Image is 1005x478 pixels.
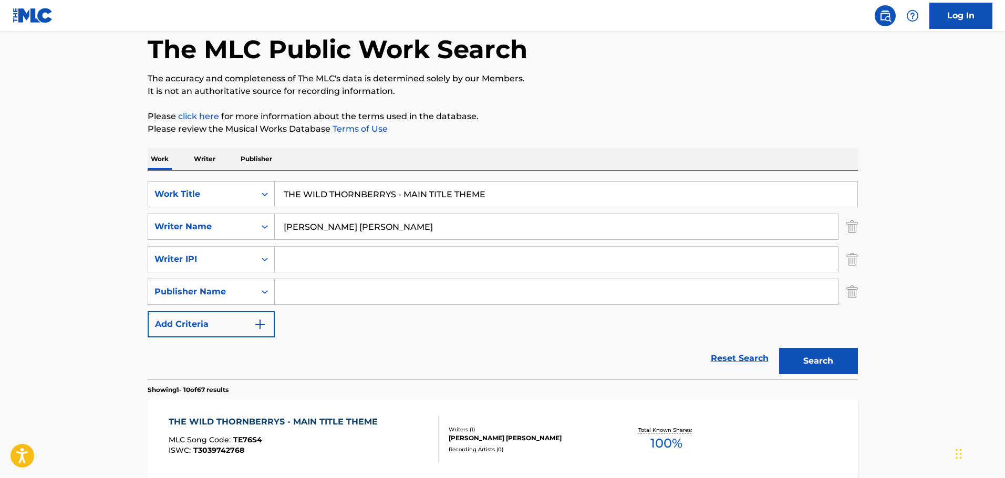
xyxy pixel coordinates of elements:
[330,124,388,134] a: Terms of Use
[650,434,682,453] span: 100 %
[254,318,266,331] img: 9d2ae6d4665cec9f34b9.svg
[154,220,249,233] div: Writer Name
[148,34,527,65] h1: The MLC Public Work Search
[148,311,275,337] button: Add Criteria
[779,348,858,374] button: Search
[154,285,249,298] div: Publisher Name
[148,181,858,379] form: Search Form
[952,428,1005,478] iframe: Chat Widget
[13,8,53,23] img: MLC Logo
[906,9,919,22] img: help
[846,279,858,305] img: Delete Criterion
[193,445,244,455] span: T3039742768
[929,3,992,29] a: Log In
[154,188,249,200] div: Work Title
[449,433,607,443] div: [PERSON_NAME] [PERSON_NAME]
[875,5,896,26] a: Public Search
[956,438,962,470] div: Drag
[169,435,233,444] span: MLC Song Code :
[169,445,193,455] span: ISWC :
[846,214,858,240] img: Delete Criterion
[148,148,172,170] p: Work
[148,72,858,85] p: The accuracy and completeness of The MLC's data is determined solely by our Members.
[449,445,607,453] div: Recording Artists ( 0 )
[148,110,858,123] p: Please for more information about the terms used in the database.
[169,416,383,428] div: THE WILD THORNBERRYS - MAIN TITLE THEME
[148,85,858,98] p: It is not an authoritative source for recording information.
[237,148,275,170] p: Publisher
[846,246,858,272] img: Delete Criterion
[233,435,262,444] span: TE76S4
[706,347,774,370] a: Reset Search
[638,426,695,434] p: Total Known Shares:
[191,148,219,170] p: Writer
[148,385,229,395] p: Showing 1 - 10 of 67 results
[902,5,923,26] div: Help
[178,111,219,121] a: click here
[449,426,607,433] div: Writers ( 1 )
[148,123,858,135] p: Please review the Musical Works Database
[154,253,249,265] div: Writer IPI
[879,9,892,22] img: search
